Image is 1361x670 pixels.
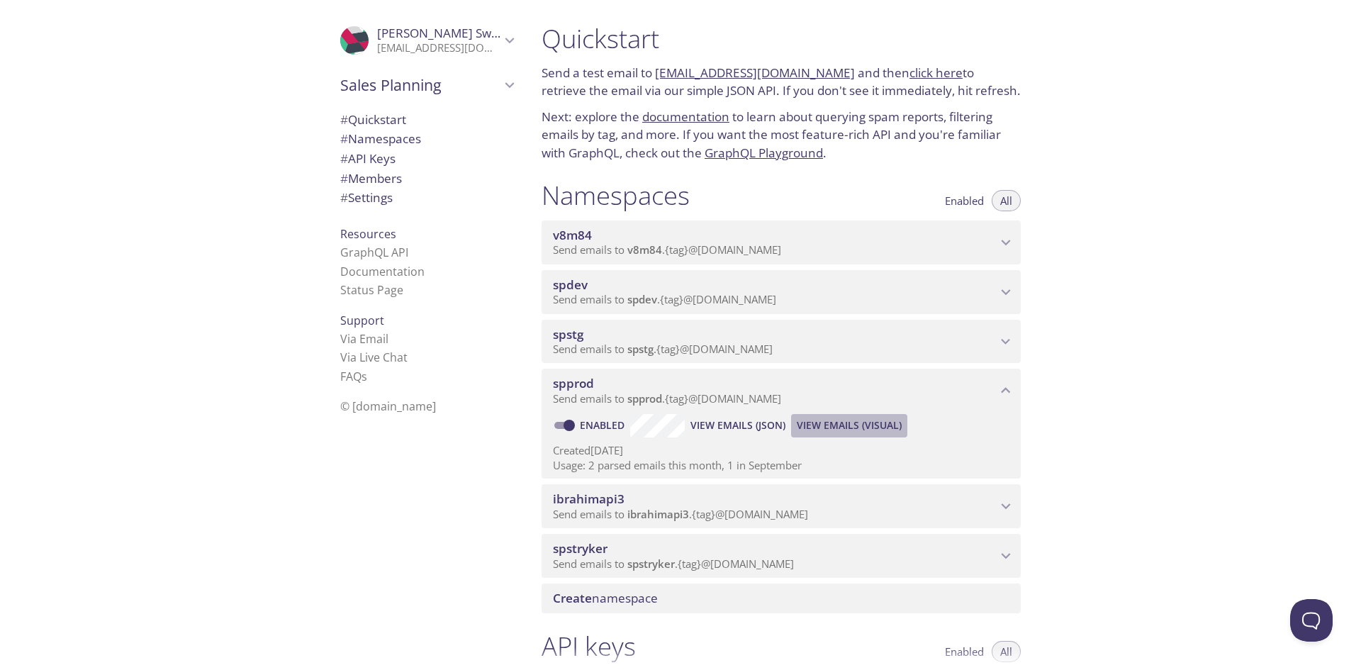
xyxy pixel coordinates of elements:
[542,270,1021,314] div: spdev namespace
[340,226,396,242] span: Resources
[542,220,1021,264] div: v8m84 namespace
[685,414,791,437] button: View Emails (JSON)
[553,277,588,293] span: spdev
[340,282,403,298] a: Status Page
[340,150,396,167] span: API Keys
[329,169,525,189] div: Members
[340,111,406,128] span: Quickstart
[627,292,657,306] span: spdev
[936,190,992,211] button: Enabled
[553,391,781,406] span: Send emails to . {tag} @[DOMAIN_NAME]
[340,245,408,260] a: GraphQL API
[377,25,530,41] span: [PERSON_NAME] Swerbrick
[791,414,907,437] button: View Emails (Visual)
[553,292,776,306] span: Send emails to . {tag} @[DOMAIN_NAME]
[340,331,388,347] a: Via Email
[1290,599,1333,642] iframe: Help Scout Beacon - Open
[542,584,1021,613] div: Create namespace
[329,188,525,208] div: Team Settings
[340,75,500,95] span: Sales Planning
[797,417,902,434] span: View Emails (Visual)
[340,313,384,328] span: Support
[542,320,1021,364] div: spstg namespace
[553,342,773,356] span: Send emails to . {tag} @[DOMAIN_NAME]
[340,189,348,206] span: #
[340,350,408,365] a: Via Live Chat
[578,418,630,432] a: Enabled
[542,179,690,211] h1: Namespaces
[542,108,1021,162] p: Next: explore the to learn about querying spam reports, filtering emails by tag, and more. If you...
[362,369,367,384] span: s
[627,557,675,571] span: spstryker
[992,641,1021,662] button: All
[329,129,525,149] div: Namespaces
[655,65,855,81] a: [EMAIL_ADDRESS][DOMAIN_NAME]
[340,130,421,147] span: Namespaces
[329,110,525,130] div: Quickstart
[542,64,1021,100] p: Send a test email to and then to retrieve the email via our simple JSON API. If you don't see it ...
[553,540,607,557] span: spstryker
[553,326,583,342] span: spstg
[936,641,992,662] button: Enabled
[340,170,402,186] span: Members
[329,17,525,64] div: Darryl Swerbrick
[542,534,1021,578] div: spstryker namespace
[553,557,794,571] span: Send emails to . {tag} @[DOMAIN_NAME]
[340,369,367,384] a: FAQ
[542,369,1021,413] div: spprod namespace
[690,417,785,434] span: View Emails (JSON)
[553,375,594,391] span: spprod
[627,507,689,521] span: ibrahimapi3
[553,491,625,507] span: ibrahimapi3
[705,145,823,161] a: GraphQL Playground
[542,630,636,662] h1: API keys
[992,190,1021,211] button: All
[553,443,1009,458] p: Created [DATE]
[329,67,525,104] div: Sales Planning
[340,264,425,279] a: Documentation
[377,41,500,55] p: [EMAIL_ADDRESS][DOMAIN_NAME]
[553,507,808,521] span: Send emails to . {tag} @[DOMAIN_NAME]
[340,130,348,147] span: #
[553,458,1009,473] p: Usage: 2 parsed emails this month, 1 in September
[642,108,729,125] a: documentation
[340,170,348,186] span: #
[627,342,654,356] span: spstg
[542,23,1021,55] h1: Quickstart
[340,189,393,206] span: Settings
[553,590,658,606] span: namespace
[553,227,592,243] span: v8m84
[329,149,525,169] div: API Keys
[340,398,436,414] span: © [DOMAIN_NAME]
[542,484,1021,528] div: ibrahimapi3 namespace
[553,590,592,606] span: Create
[627,242,662,257] span: v8m84
[909,65,963,81] a: click here
[627,391,662,406] span: spprod
[340,150,348,167] span: #
[340,111,348,128] span: #
[553,242,781,257] span: Send emails to . {tag} @[DOMAIN_NAME]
